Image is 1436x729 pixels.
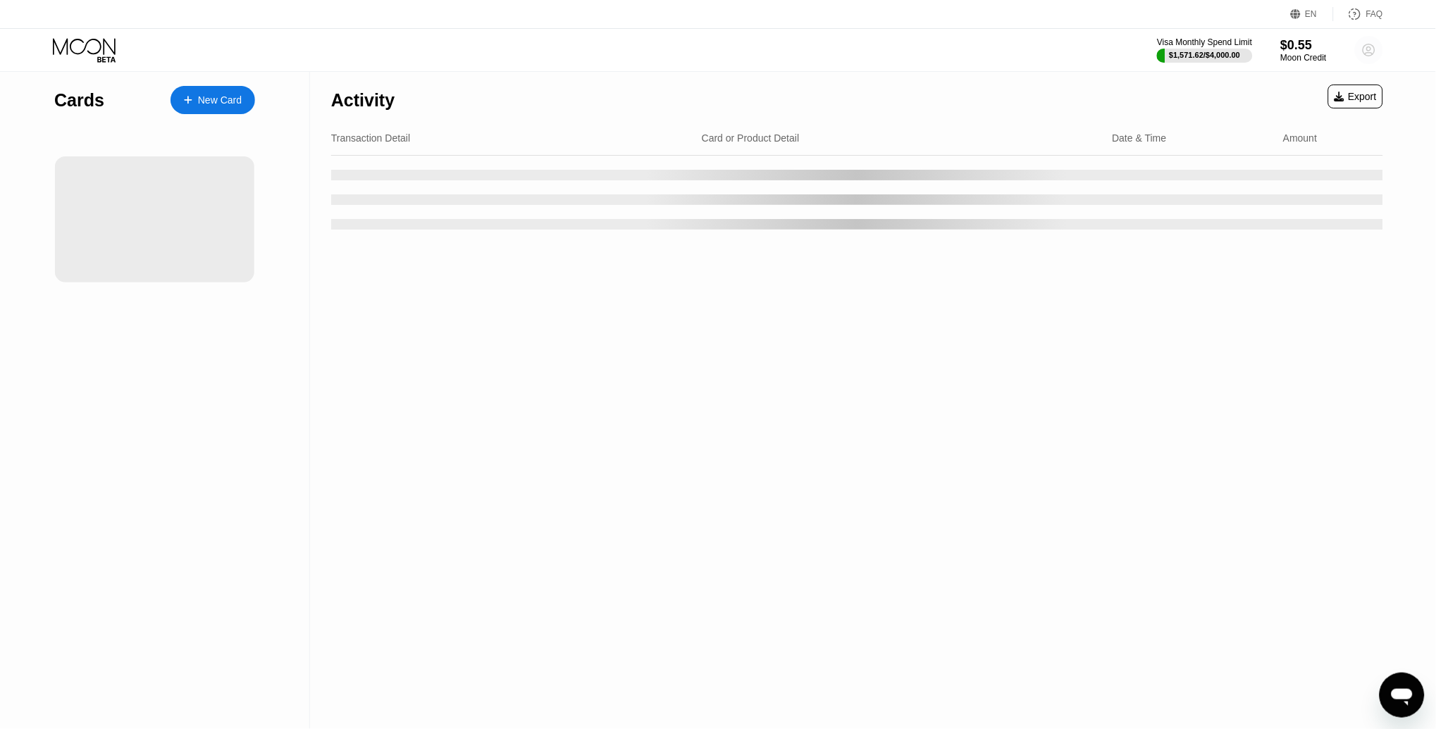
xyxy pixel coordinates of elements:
[702,132,800,144] div: Card or Product Detail
[1334,7,1383,21] div: FAQ
[54,90,104,111] div: Cards
[1328,85,1383,108] div: Export
[171,86,255,114] div: New Card
[1306,9,1318,19] div: EN
[1366,9,1383,19] div: FAQ
[1291,7,1334,21] div: EN
[1157,37,1252,47] div: Visa Monthly Spend Limit
[331,132,410,144] div: Transaction Detail
[198,94,242,106] div: New Card
[1281,38,1327,53] div: $0.55
[1170,51,1241,59] div: $1,571.62 / $4,000.00
[1113,132,1167,144] div: Date & Time
[331,90,395,111] div: Activity
[1335,91,1377,102] div: Export
[1281,38,1327,63] div: $0.55Moon Credit
[1157,37,1252,63] div: Visa Monthly Spend Limit$1,571.62/$4,000.00
[1281,53,1327,63] div: Moon Credit
[1380,673,1425,718] iframe: Button to launch messaging window
[1283,132,1317,144] div: Amount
